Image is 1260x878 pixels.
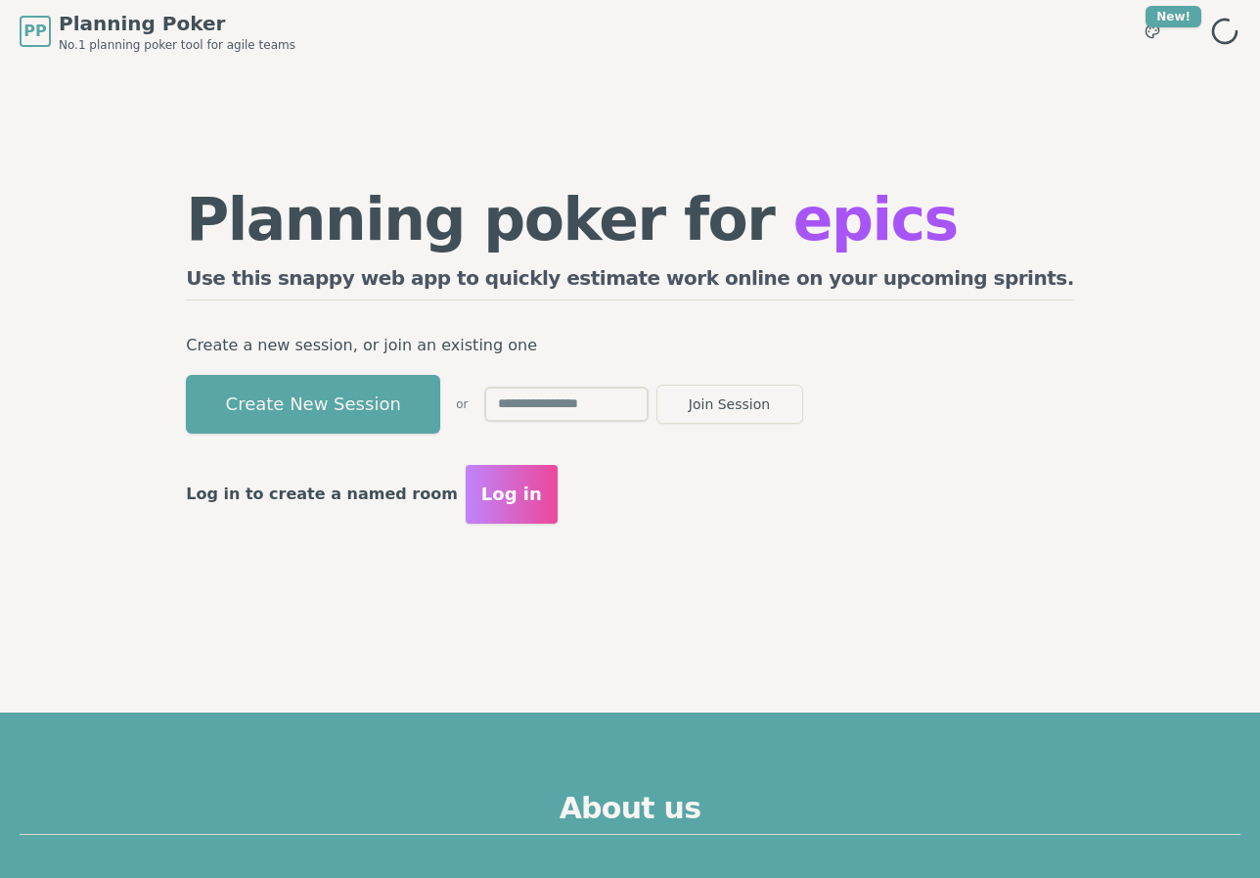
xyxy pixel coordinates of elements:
[656,385,803,424] button: Join Session
[186,264,1074,300] h2: Use this snappy web app to quickly estimate work online on your upcoming sprints.
[186,481,458,508] p: Log in to create a named room
[23,20,46,43] span: PP
[186,375,440,434] button: Create New Session
[186,332,1074,359] p: Create a new session, or join an existing one
[1135,14,1170,49] button: New!
[481,481,542,508] span: Log in
[59,37,295,53] span: No.1 planning poker tool for agile teams
[456,396,468,412] span: or
[466,465,558,524] button: Log in
[1146,6,1201,27] div: New!
[20,10,295,53] a: PPPlanning PokerNo.1 planning poker tool for agile teams
[186,190,1074,249] h1: Planning poker for
[793,185,958,254] span: epics
[59,10,295,37] span: Planning Poker
[20,791,1240,835] h2: About us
